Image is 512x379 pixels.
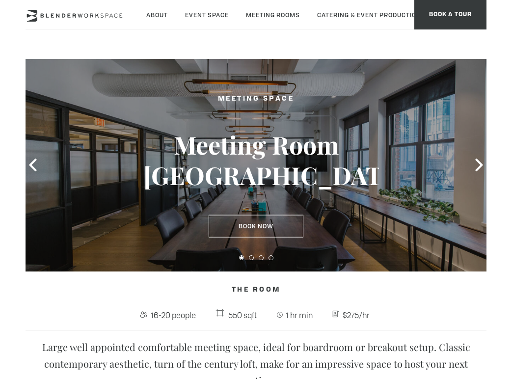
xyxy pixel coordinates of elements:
[143,130,369,190] h3: Meeting Room [GEOGRAPHIC_DATA]
[284,307,316,323] span: 1 hr min
[26,280,486,299] h4: The Room
[209,215,303,238] a: Book Now
[149,307,198,323] span: 16-20 people
[143,93,369,105] h2: Meeting Space
[340,307,372,323] span: $275/hr
[226,307,259,323] span: 550 sqft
